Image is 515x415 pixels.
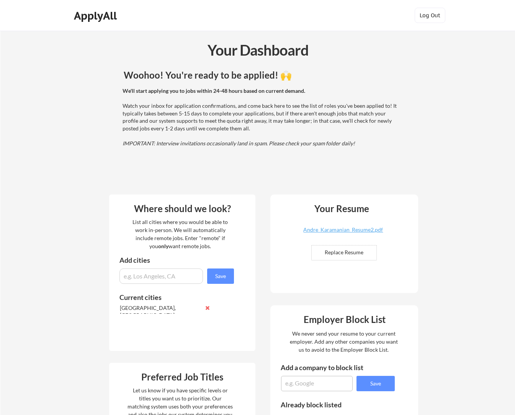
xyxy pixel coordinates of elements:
[123,140,355,147] em: IMPORTANT: Interview invitations occasionally land in spam. Please check your spam folder daily!
[119,268,203,284] input: e.g. Los Angeles, CA
[304,204,379,213] div: Your Resume
[281,401,384,408] div: Already block listed
[128,218,233,250] div: List all cities where you would be able to work in-person. We will automatically include remote j...
[298,227,389,232] div: Andre_Karamanian_Resume2.pdf
[281,364,376,371] div: Add a company to block list
[1,39,515,61] div: Your Dashboard
[298,227,389,239] a: Andre_Karamanian_Resume2.pdf
[111,204,253,213] div: Where should we look?
[120,304,201,319] div: [GEOGRAPHIC_DATA], [GEOGRAPHIC_DATA]
[123,87,399,147] div: Watch your inbox for application confirmations, and come back here to see the list of roles you'v...
[124,71,400,80] div: Woohoo! You're ready to be applied! 🙌
[119,294,226,301] div: Current cities
[207,268,234,284] button: Save
[356,376,395,391] button: Save
[111,372,253,382] div: Preferred Job Titles
[273,315,416,324] div: Employer Block List
[123,87,305,94] strong: We'll start applying you to jobs within 24-48 hours based on current demand.
[289,329,398,354] div: We never send your resume to your current employer. Add any other companies you want us to avoid ...
[415,8,445,23] button: Log Out
[119,257,236,263] div: Add cities
[74,9,119,22] div: ApplyAll
[158,243,168,249] strong: only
